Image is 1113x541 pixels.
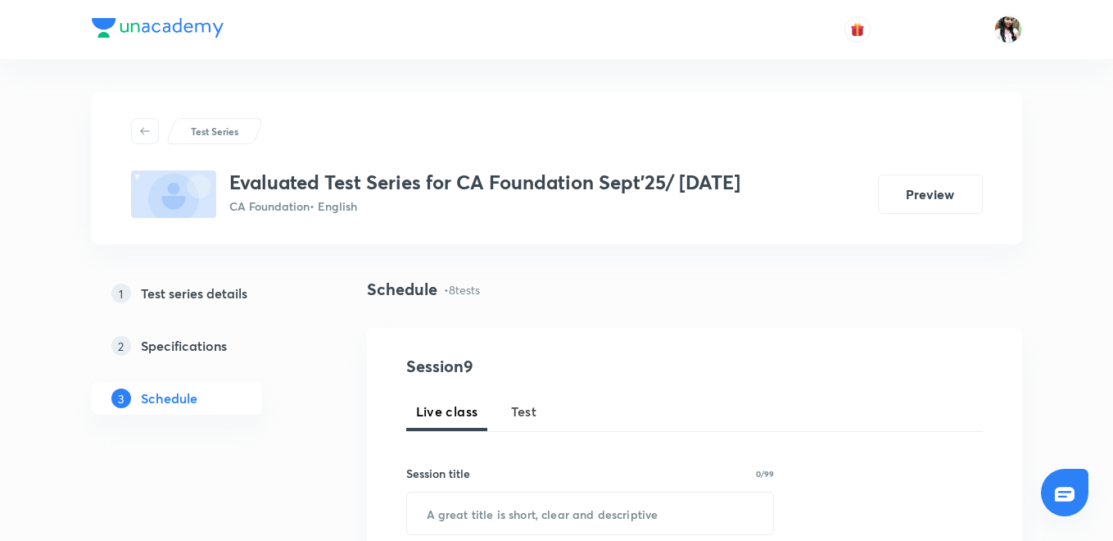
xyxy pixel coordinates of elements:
button: Preview [878,175,983,214]
p: 0/99 [756,470,774,478]
p: 2 [111,336,131,356]
img: Company Logo [92,18,224,38]
h6: Session title [406,465,470,482]
a: 2Specifications [92,330,314,362]
h4: Schedule [367,277,437,302]
a: 1Test series details [92,277,314,310]
p: CA Foundation • English [229,198,740,215]
img: avatar [850,22,865,37]
button: avatar [844,16,871,43]
p: 1 [111,284,131,303]
span: Test [511,402,537,421]
p: • 8 tests [444,281,480,298]
h5: Schedule [141,389,197,408]
h3: Evaluated Test Series for CA Foundation Sept'25/ [DATE] [229,170,740,194]
input: A great title is short, clear and descriptive [407,493,774,534]
p: 3 [111,389,131,408]
a: Company Logo [92,18,224,42]
p: Test Series [191,124,238,139]
img: fallback-thumbnail.png [131,170,216,218]
h5: Specifications [141,336,227,356]
img: Bismita Dutta [994,16,1022,43]
span: Live class [416,402,478,421]
h4: Session 9 [406,354,705,379]
h5: Test series details [141,284,247,303]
